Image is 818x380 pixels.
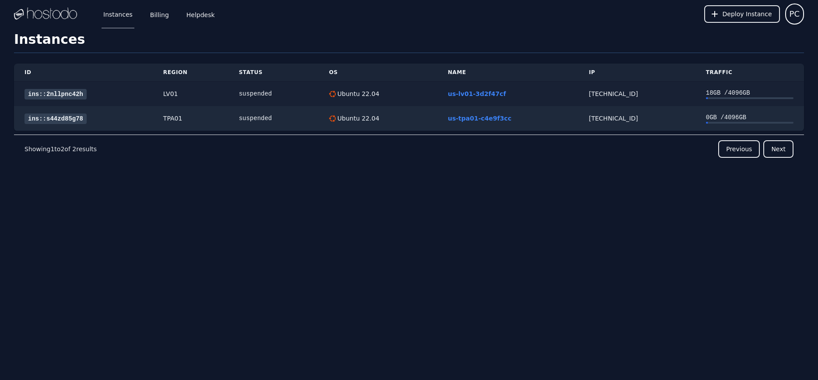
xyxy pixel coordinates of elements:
[14,32,804,53] h1: Instances
[14,64,153,82] th: ID
[448,90,506,97] a: us-lv01-3d2f47cf
[723,10,772,18] span: Deploy Instance
[437,64,578,82] th: Name
[589,114,685,123] div: [TECHNICAL_ID]
[589,89,685,98] div: [TECHNICAL_ID]
[763,140,793,158] button: Next
[329,115,336,122] img: Ubuntu 22.04
[785,4,804,25] button: User menu
[695,64,804,82] th: Traffic
[14,7,77,21] img: Logo
[163,114,218,123] div: TPA01
[704,5,780,23] button: Deploy Instance
[72,146,76,153] span: 2
[718,140,760,158] button: Previous
[239,114,308,123] div: suspended
[336,114,379,123] div: Ubuntu 22.04
[50,146,54,153] span: 1
[25,114,87,124] a: ins::s44zd85g78
[790,8,800,20] span: PC
[319,64,437,82] th: OS
[329,91,336,97] img: Ubuntu 22.04
[578,64,695,82] th: IP
[448,115,511,122] a: us-tpa01-c4e9f3cc
[706,89,793,97] div: 18 GB / 4096 GB
[239,89,308,98] div: suspended
[14,135,804,163] nav: Pagination
[25,145,97,153] p: Showing to of results
[60,146,64,153] span: 2
[25,89,87,99] a: ins::2nllpnc42h
[706,113,793,122] div: 0 GB / 4096 GB
[228,64,319,82] th: Status
[336,89,379,98] div: Ubuntu 22.04
[153,64,228,82] th: Region
[163,89,218,98] div: LV01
